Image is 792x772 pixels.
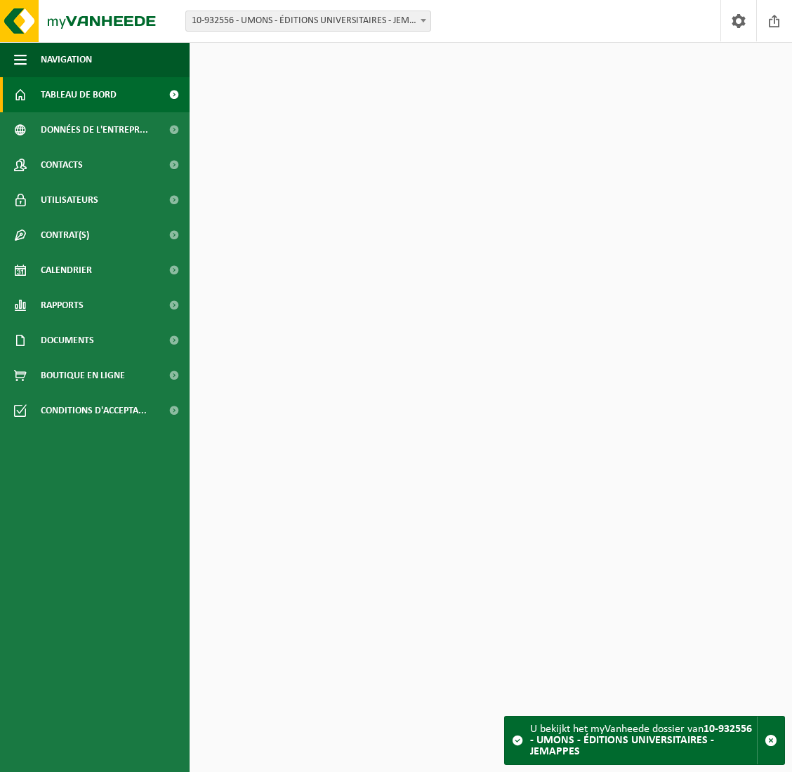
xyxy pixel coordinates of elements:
div: U bekijkt het myVanheede dossier van [530,717,757,764]
span: Contacts [41,147,83,182]
span: Rapports [41,288,84,323]
span: Documents [41,323,94,358]
span: Navigation [41,42,92,77]
span: Tableau de bord [41,77,117,112]
span: Utilisateurs [41,182,98,218]
span: Conditions d'accepta... [41,393,147,428]
span: Calendrier [41,253,92,288]
span: Données de l'entrepr... [41,112,148,147]
span: 10-932556 - UMONS - ÉDITIONS UNIVERSITAIRES - JEMAPPES [185,11,431,32]
span: 10-932556 - UMONS - ÉDITIONS UNIVERSITAIRES - JEMAPPES [186,11,430,31]
span: Boutique en ligne [41,358,125,393]
span: Contrat(s) [41,218,89,253]
strong: 10-932556 - UMONS - ÉDITIONS UNIVERSITAIRES - JEMAPPES [530,724,752,757]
